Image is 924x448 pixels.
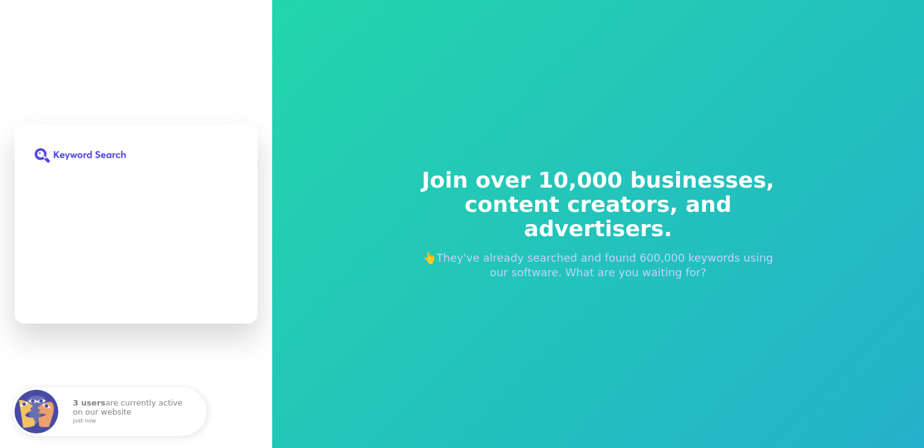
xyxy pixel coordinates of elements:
[73,398,106,407] strong: 3 users
[35,148,126,163] img: KeywordSearch
[414,192,783,241] span: content creators, and advertisers.
[73,399,194,424] p: are currently active on our website
[73,418,191,424] small: just now
[414,168,783,192] span: Join over 10,000 businesses,
[15,390,58,433] img: Fomo
[414,251,783,280] p: 👆They've already searched and found 600,000 keywords using our software. What are you waiting for?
